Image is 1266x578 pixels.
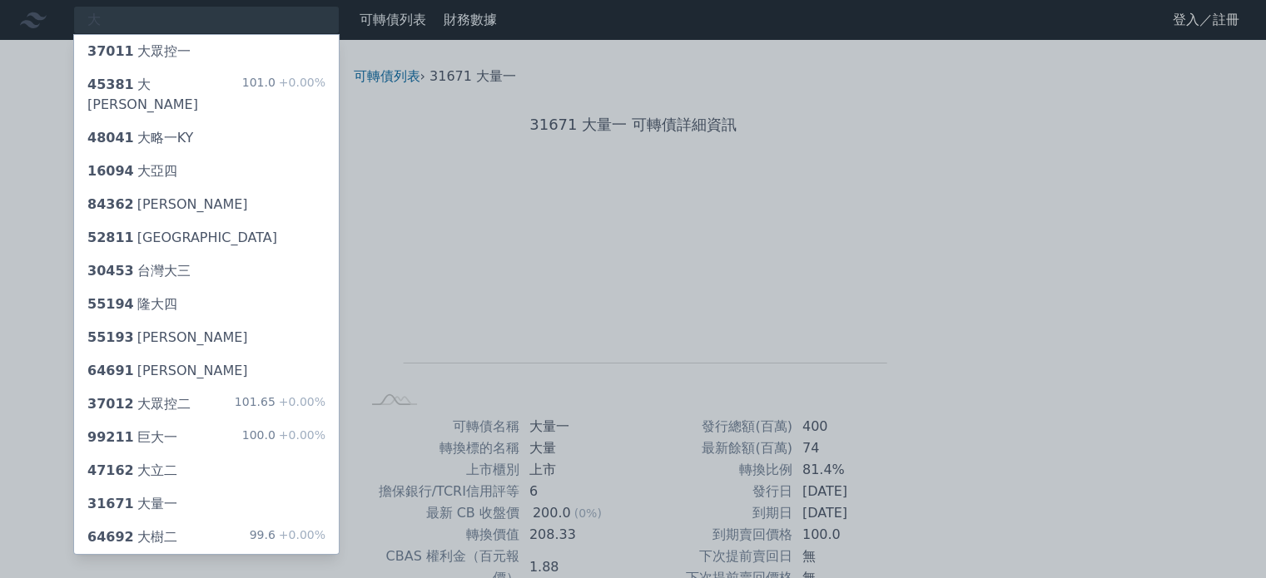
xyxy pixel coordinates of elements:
span: 64692 [87,529,134,545]
div: 大量一 [87,494,177,514]
div: [PERSON_NAME] [87,361,248,381]
a: 45381大[PERSON_NAME] 101.0+0.00% [74,68,339,121]
span: +0.00% [276,428,325,442]
a: 31671大量一 [74,487,339,521]
div: 101.0 [242,75,325,115]
a: 30453台灣大三 [74,254,339,288]
iframe: Chat Widget [1183,498,1266,578]
span: +0.00% [276,395,325,408]
span: 48041 [87,130,134,146]
div: 101.65 [235,394,325,414]
div: 大樹二 [87,527,177,547]
div: 大略一KY [87,128,193,148]
div: 巨大一 [87,427,177,447]
div: 大亞四 [87,161,177,181]
span: 31671 [87,496,134,511]
span: 52811 [87,230,134,245]
div: 台灣大三 [87,261,191,281]
a: 48041大略一KY [74,121,339,155]
span: 84362 [87,196,134,212]
span: 16094 [87,163,134,179]
div: [GEOGRAPHIC_DATA] [87,228,277,248]
div: 100.0 [242,427,325,447]
a: 52811[GEOGRAPHIC_DATA] [74,221,339,254]
span: +0.00% [276,528,325,541]
span: 37011 [87,43,134,59]
div: [PERSON_NAME] [87,195,248,215]
span: 55194 [87,296,134,312]
a: 84362[PERSON_NAME] [74,188,339,221]
span: 45381 [87,77,134,92]
a: 64692大樹二 99.6+0.00% [74,521,339,554]
a: 55194隆大四 [74,288,339,321]
div: 大立二 [87,461,177,481]
div: 聊天小工具 [1183,498,1266,578]
a: 37012大眾控二 101.65+0.00% [74,388,339,421]
a: 47162大立二 [74,454,339,487]
div: 大眾控二 [87,394,191,414]
span: 47162 [87,462,134,478]
a: 16094大亞四 [74,155,339,188]
span: 64691 [87,363,134,378]
span: 99211 [87,429,134,445]
a: 37011大眾控一 [74,35,339,68]
div: 大[PERSON_NAME] [87,75,242,115]
div: 大眾控一 [87,42,191,62]
div: [PERSON_NAME] [87,328,248,348]
div: 隆大四 [87,294,177,314]
span: +0.00% [276,76,325,89]
span: 37012 [87,396,134,412]
a: 64691[PERSON_NAME] [74,354,339,388]
a: 99211巨大一 100.0+0.00% [74,421,339,454]
span: 30453 [87,263,134,279]
div: 99.6 [250,527,325,547]
span: 55193 [87,329,134,345]
a: 55193[PERSON_NAME] [74,321,339,354]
